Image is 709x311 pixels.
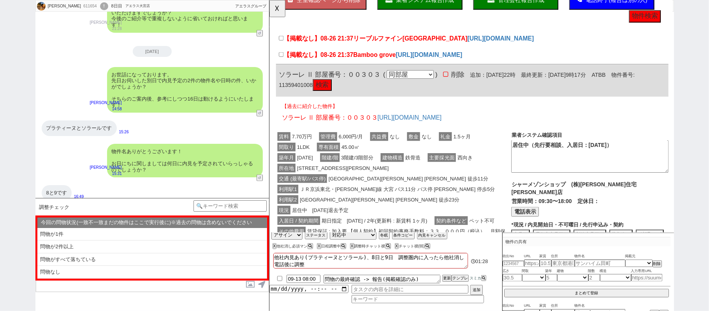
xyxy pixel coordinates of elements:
[196,142,218,152] span: 1.5ヶ月
[524,253,540,260] span: URL
[47,3,81,9] div: [PERSON_NAME]
[331,212,355,221] span: 定休日：
[90,171,122,177] p: 15:31
[47,85,67,98] button: 検索
[90,100,122,106] p: [PERSON_NAME]
[144,165,164,174] span: 鉄骨造
[575,260,625,267] input: サンハイム田町
[317,244,348,248] div: 日程調整中
[540,260,551,267] input: 10.5
[631,268,662,274] span: 入力専用URL
[395,244,432,248] div: チャット禊(弱)
[28,176,130,186] span: [STREET_ADDRESS][PERSON_NAME]
[9,244,39,253] span: その他費用
[540,303,551,309] span: 家賃
[107,144,263,177] div: 物件名ありがとうございます！ お日にちに関しましては何日に内見を予定されていらっしゃるのでしょうか？
[10,37,213,46] label: 【掲載なし】08-26 21:37
[469,276,481,280] span: スミカ
[347,77,362,84] span: ATBB
[81,3,99,9] div: 611654
[28,165,48,174] span: [DATE]
[37,240,267,253] li: 問物が2件以上
[23,221,86,231] span: 居住中 [DATE]退去予定
[379,231,390,239] button: 冬眠
[73,142,102,152] span: 6,000円/月
[575,253,625,260] span: 物件名
[133,46,172,57] div: [DATE]
[551,303,575,309] span: 住所
[260,223,290,233] button: 電話表示
[503,303,524,309] span: 吹出No
[9,176,28,186] span: 所在地
[178,76,181,84] span: )
[76,154,98,163] span: 45.00㎡
[350,243,354,249] button: X
[366,247,391,258] button: 募集終了
[76,165,113,174] span: 3階建/3階部分
[257,30,263,37] button: ↺
[90,38,213,45] span: リーブルファイン[GEOGRAPHIC_DATA]
[74,194,84,200] p: 16:49
[503,261,524,267] input: 1234567
[90,26,122,32] p: 21:28
[503,268,522,274] span: 広さ
[116,123,185,130] a: [URL][DOMAIN_NAME]
[9,142,23,152] span: 賃料
[394,247,424,258] button: 確認取れず
[236,4,267,8] span: アエラスグループ
[13,110,423,118] p: 【過去に紹介した物件】
[37,2,46,11] img: 0hrYTd6K3cLXZ5HT7PzOpTCQlNLhxabHRkVXJhEE4UJhURLGJyAHtgFUVPIUBNeWkjUnJhEk8fdBV1DloQZ0vRQn4tc0FAKW4...
[90,19,122,26] p: [PERSON_NAME]
[10,55,136,64] label: 【掲載なし】08-26 21:37
[125,3,150,9] div: アエラス大宮店
[42,120,117,136] div: プラティーヌとソラールです
[260,247,280,258] button: 内見可
[588,268,600,274] span: 階数
[625,253,636,260] span: 掲載元
[545,268,557,274] span: 築年
[42,185,72,201] div: 8と9です
[475,258,488,264] span: 01:28
[540,253,551,260] span: 家賃
[9,165,28,174] span: 築年月
[90,106,122,112] p: 14:58
[283,247,324,258] button: 居住中内見不可
[23,142,47,152] span: 7.70万円
[9,244,254,262] span: 賃貸保証 : 加入要 【個人契約】初回契約事務手数料：３３，０００円（税込）、月額保証料：賃料等の２％, 保険等加入 : 加入要, その他一時金 : 室内清掃費用：68,200円
[10,39,15,44] input: 【掲載なし】08-26 21:37リーブルファイン[GEOGRAPHIC_DATA]
[9,154,28,163] span: 間取り
[108,142,128,152] span: 共益費
[503,253,524,260] span: 吹出No
[352,295,484,303] input: キーワード
[100,2,108,10] div: !
[264,77,340,84] span: 最終更新：[DATE]9時17分
[53,142,73,152] span: 管理費
[470,285,483,295] button: 追加
[194,200,267,212] input: 🔍キーワード検索
[9,233,55,242] span: 入居日 / 契約期間
[37,266,267,279] li: 問物なし
[600,268,631,274] span: 構造
[273,244,315,248] div: 他社消し必須マン
[503,237,670,246] p: 物件の共有
[9,221,23,231] span: 現況
[524,303,540,309] span: URL
[395,243,399,249] button: X
[273,243,277,249] button: X
[305,231,327,239] button: ステータス
[31,199,244,208] span: ＪＲ京浜東北・[PERSON_NAME]線 大宮 バス11分 バス停 [PERSON_NAME] 停歩5分
[28,154,45,163] span: 1LDK
[192,76,209,84] span: 削除
[442,275,452,282] button: 更新
[452,275,469,282] button: テンプレ
[575,303,625,309] span: 物件名
[55,165,76,174] span: 階建/階
[588,274,600,281] input: 2
[524,260,540,267] input: https://suumo.jp/chintai/jnc_000022489271
[13,123,116,130] span: ソラーレ Ⅱ 部屋番号：００３０３
[257,110,263,117] button: ↺
[257,175,263,181] button: ↺
[260,238,429,246] p: * 現況 / 内見開始日・不可曜日 / 先行申込み・契約
[551,253,575,260] span: 住所
[213,233,244,242] span: ペット不可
